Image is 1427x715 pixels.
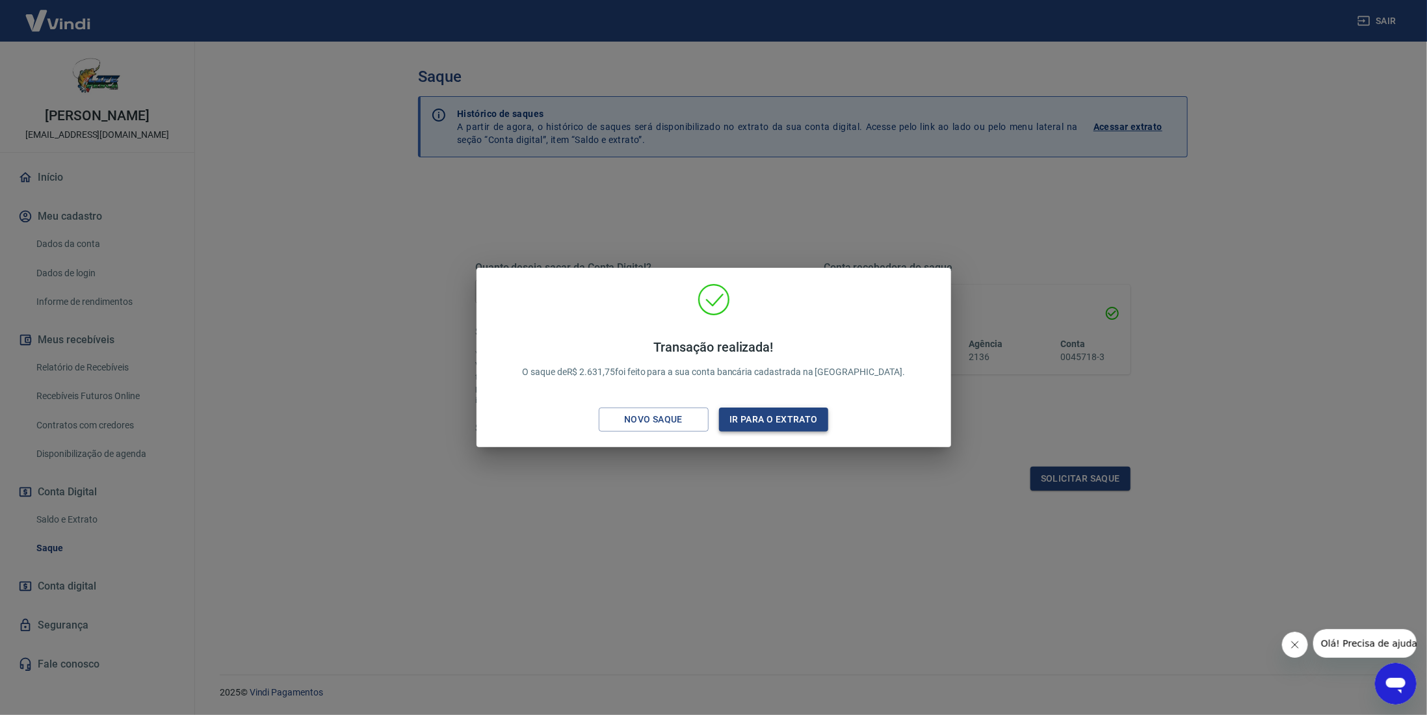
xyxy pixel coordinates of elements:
[8,9,109,19] span: Olá! Precisa de ajuda?
[1313,629,1417,658] iframe: Mensagem da empresa
[522,339,905,379] p: O saque de R$ 2.631,75 foi feito para a sua conta bancária cadastrada na [GEOGRAPHIC_DATA].
[1282,632,1308,658] iframe: Fechar mensagem
[1375,663,1417,705] iframe: Botão para abrir a janela de mensagens
[522,339,905,355] h4: Transação realizada!
[719,408,829,432] button: Ir para o extrato
[599,408,709,432] button: Novo saque
[609,411,698,428] div: Novo saque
